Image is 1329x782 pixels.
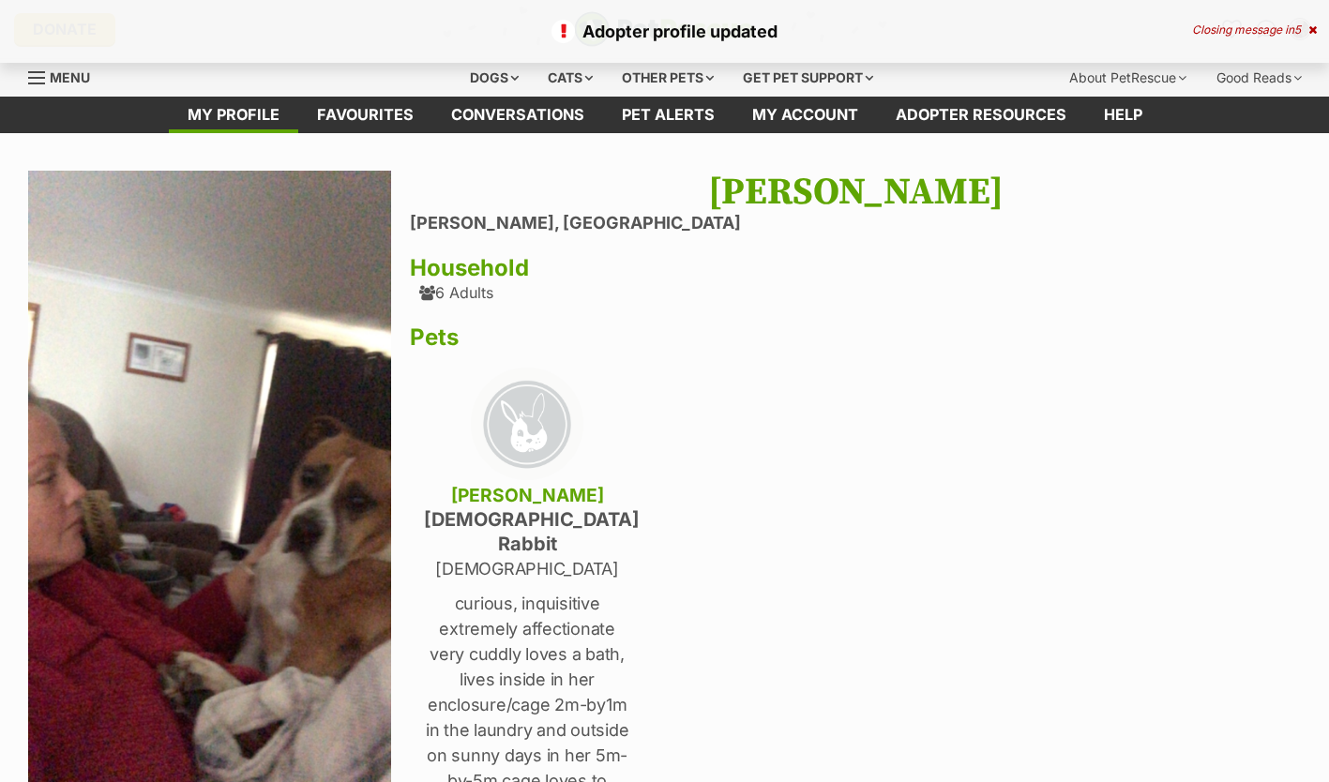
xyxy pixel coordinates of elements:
h1: [PERSON_NAME] [410,171,1301,214]
a: conversations [432,97,603,133]
div: Get pet support [730,59,886,97]
a: My account [733,97,877,133]
li: [PERSON_NAME], [GEOGRAPHIC_DATA] [410,214,1301,233]
h4: [PERSON_NAME] [424,483,630,507]
div: Dogs [457,59,532,97]
div: Good Reads [1203,59,1315,97]
span: Menu [50,69,90,85]
a: Help [1085,97,1161,133]
p: [DEMOGRAPHIC_DATA] [424,556,630,581]
a: Adopter resources [877,97,1085,133]
a: Pet alerts [603,97,733,133]
a: Menu [28,59,103,93]
div: About PetRescue [1056,59,1200,97]
h3: Pets [410,324,1301,351]
img: bunny-placeholder-4afe60ab6025c261821092dbfecbe5a1582552db12d96f4611d3c4bce2344cab.png [471,368,583,480]
div: Cats [535,59,606,97]
a: Favourites [298,97,432,133]
h3: Household [410,255,1301,281]
div: 6 Adults [419,284,493,301]
div: Other pets [609,59,727,97]
a: My profile [169,97,298,133]
h4: [DEMOGRAPHIC_DATA] Rabbit [424,507,630,556]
